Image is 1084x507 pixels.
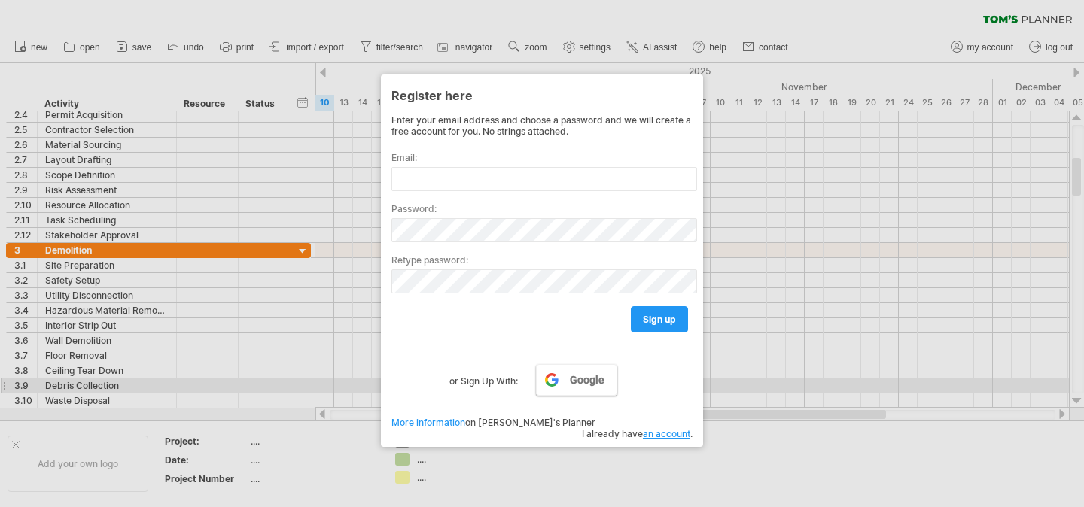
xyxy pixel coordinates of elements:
span: I already have . [582,428,693,439]
label: Password: [391,203,693,214]
label: Retype password: [391,254,693,266]
div: Enter your email address and choose a password and we will create a free account for you. No stri... [391,114,693,137]
label: or Sign Up With: [449,364,518,390]
span: sign up [643,314,676,325]
a: an account [643,428,690,439]
a: More information [391,417,465,428]
label: Email: [391,152,693,163]
span: on [PERSON_NAME]'s Planner [391,417,595,428]
span: Google [570,374,604,386]
a: sign up [631,306,688,332]
div: Register here [391,81,693,108]
a: Google [536,364,617,396]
